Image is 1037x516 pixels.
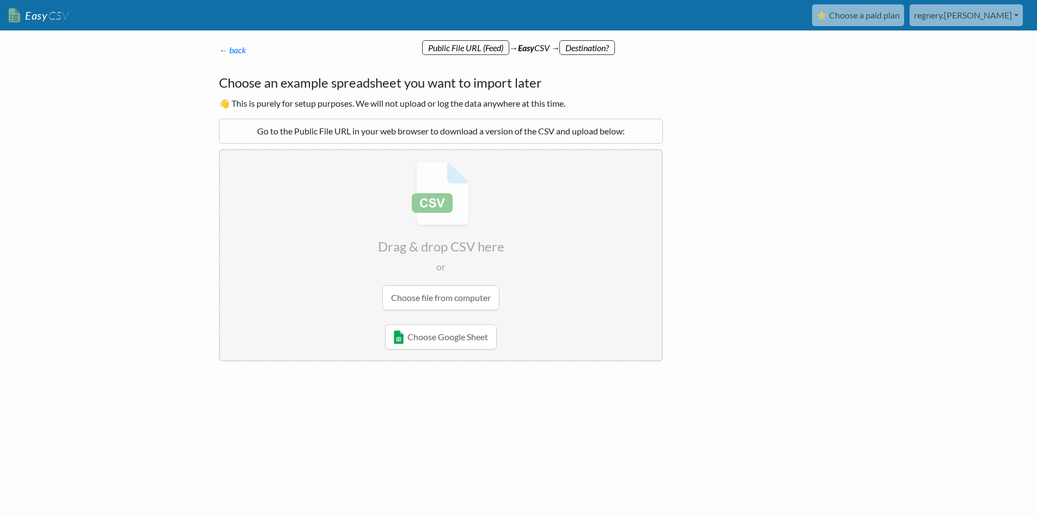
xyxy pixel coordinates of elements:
p: 👋 This is purely for setup purposes. We will not upload or log the data anywhere at this time. [219,97,663,110]
a: regnery.[PERSON_NAME] [910,4,1023,26]
a: EasyCSV [9,4,69,27]
a: Choose Google Sheet [385,324,497,349]
h4: Choose an example spreadsheet you want to import later [219,73,663,93]
span: CSV [47,9,69,22]
iframe: Drift Widget Chat Controller [983,462,1024,503]
div: Go to the Public File URL in your web browser to download a version of the CSV and upload below: [219,119,663,144]
a: ⭐ Choose a paid plan [812,4,904,26]
a: ← back [219,45,246,55]
div: → CSV → [208,30,829,54]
